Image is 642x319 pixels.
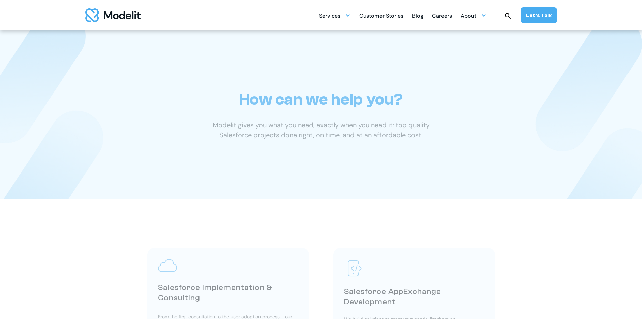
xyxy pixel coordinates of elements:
div: Let’s Talk [526,11,552,19]
div: About [461,10,476,23]
h1: How can we help you? [239,90,403,109]
a: Careers [432,9,452,22]
div: Customer Stories [359,10,403,23]
a: Let’s Talk [521,7,557,23]
a: Customer Stories [359,9,403,22]
a: home [85,8,141,22]
h3: Salesforce Implementation & Consulting [158,282,298,303]
div: About [461,9,486,22]
div: Careers [432,10,452,23]
img: modelit logo [85,8,141,22]
a: Blog [412,9,423,22]
p: Modelit gives you what you need, exactly when you need it: top quality Salesforce projects done r... [205,120,437,140]
h3: Salesforce AppExchange Development [344,286,484,307]
div: Blog [412,10,423,23]
div: Services [319,9,350,22]
div: Services [319,10,340,23]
